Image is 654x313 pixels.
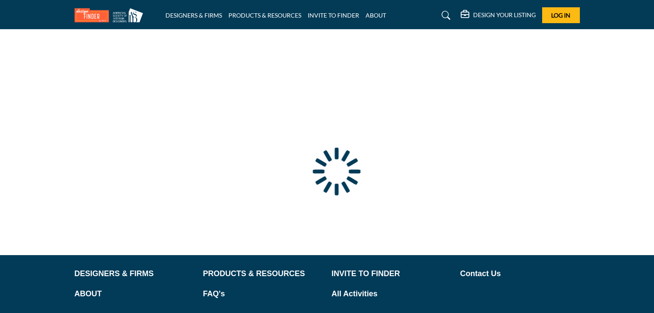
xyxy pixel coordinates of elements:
a: All Activities [332,288,451,300]
a: PRODUCTS & RESOURCES [203,268,323,280]
a: ABOUT [75,288,194,300]
div: DESIGN YOUR LISTING [461,10,536,21]
a: FAQ's [203,288,323,300]
a: DESIGNERS & FIRMS [165,12,222,19]
a: INVITE TO FINDER [332,268,451,280]
a: DESIGNERS & FIRMS [75,268,194,280]
h5: DESIGN YOUR LISTING [473,11,536,19]
a: Search [433,9,456,22]
span: Log In [551,12,570,19]
a: PRODUCTS & RESOURCES [228,12,301,19]
a: Contact Us [460,268,580,280]
a: ABOUT [366,12,386,19]
a: INVITE TO FINDER [308,12,359,19]
button: Log In [542,7,580,23]
img: Site Logo [75,8,147,22]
